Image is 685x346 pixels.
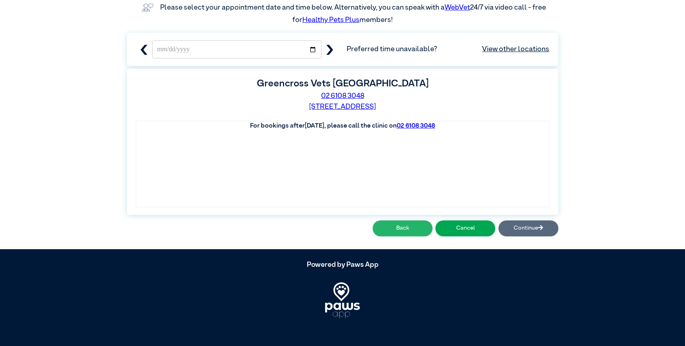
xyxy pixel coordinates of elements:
button: Cancel [435,220,495,236]
img: vet [139,0,156,15]
a: WebVet [445,4,470,11]
img: PawsApp [325,282,359,318]
a: 02 6108 3048 [321,92,364,100]
a: Healthy Pets Plus [302,16,359,24]
h5: Powered by Paws App [127,261,558,270]
a: View other locations [482,44,549,55]
a: [STREET_ADDRESS] [309,103,376,110]
label: Greencross Vets [GEOGRAPHIC_DATA] [257,79,429,88]
button: Back [373,220,433,236]
label: Please select your appointment date and time below. Alternatively, you can speak with a 24/7 via ... [160,4,547,24]
span: Preferred time unavailable? [347,44,549,55]
a: 02 6108 3048 [397,123,435,129]
label: For bookings after [DATE] , please call the clinic on [250,123,435,129]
